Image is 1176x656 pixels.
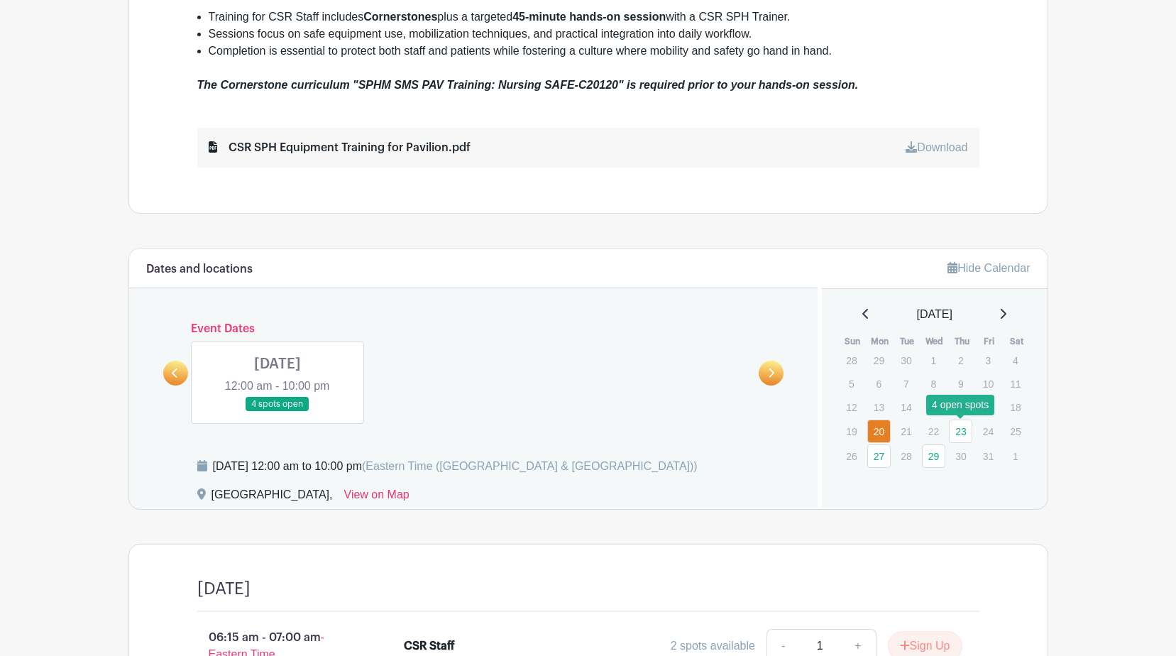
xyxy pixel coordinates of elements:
a: View on Map [344,486,410,509]
th: Wed [921,334,949,349]
p: 3 [977,349,1000,371]
p: 1 [1004,445,1027,467]
th: Mon [867,334,894,349]
div: CSR SPH Equipment Training for Pavilion.pdf [209,139,471,156]
p: 4 [1004,349,1027,371]
p: 9 [949,373,972,395]
p: 25 [1004,420,1027,442]
a: 23 [949,420,972,443]
div: 4 open spots [926,395,994,415]
p: 22 [922,420,945,442]
p: 26 [840,445,863,467]
p: 18 [1004,396,1027,418]
th: Thu [948,334,976,349]
p: 30 [894,349,918,371]
strong: Cornerstones [363,11,437,23]
th: Sat [1003,334,1031,349]
div: 2 spots available [671,638,755,655]
li: Sessions focus on safe equipment use, mobilization techniques, and practical integration into dai... [209,26,979,43]
a: 29 [922,444,945,468]
span: [DATE] [917,306,952,323]
div: CSR Staff [404,638,455,655]
p: 13 [867,396,891,418]
p: 12 [840,396,863,418]
p: 2 [949,349,972,371]
p: 11 [1004,373,1027,395]
p: 29 [867,349,891,371]
a: 20 [867,420,891,443]
em: The Cornerstone curriculum "SPHM SMS PAV Training: Nursing SAFE-C20120" is required prior to your... [197,79,859,91]
p: 30 [949,445,972,467]
p: 28 [840,349,863,371]
p: 19 [840,420,863,442]
th: Tue [894,334,921,349]
p: 5 [840,373,863,395]
li: Training for CSR Staff includes plus a targeted with a CSR SPH Trainer. [209,9,979,26]
p: 8 [922,373,945,395]
p: 6 [867,373,891,395]
p: 15 [922,396,945,418]
strong: 45-minute hands-on session [512,11,666,23]
span: (Eastern Time ([GEOGRAPHIC_DATA] & [GEOGRAPHIC_DATA])) [362,460,698,472]
p: 1 [922,349,945,371]
p: 21 [894,420,918,442]
h4: [DATE] [197,579,251,599]
div: [GEOGRAPHIC_DATA], [211,486,333,509]
th: Sun [839,334,867,349]
div: [DATE] 12:00 am to 10:00 pm [213,458,698,475]
h6: Event Dates [188,322,759,336]
li: Completion is essential to protect both staff and patients while fostering a culture where mobili... [209,43,979,60]
p: 7 [894,373,918,395]
th: Fri [976,334,1004,349]
p: 31 [977,445,1000,467]
h6: Dates and locations [146,263,253,276]
a: Download [906,141,967,153]
a: 27 [867,444,891,468]
p: 24 [977,420,1000,442]
p: 10 [977,373,1000,395]
a: Hide Calendar [947,262,1030,274]
p: 14 [894,396,918,418]
p: 28 [894,445,918,467]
